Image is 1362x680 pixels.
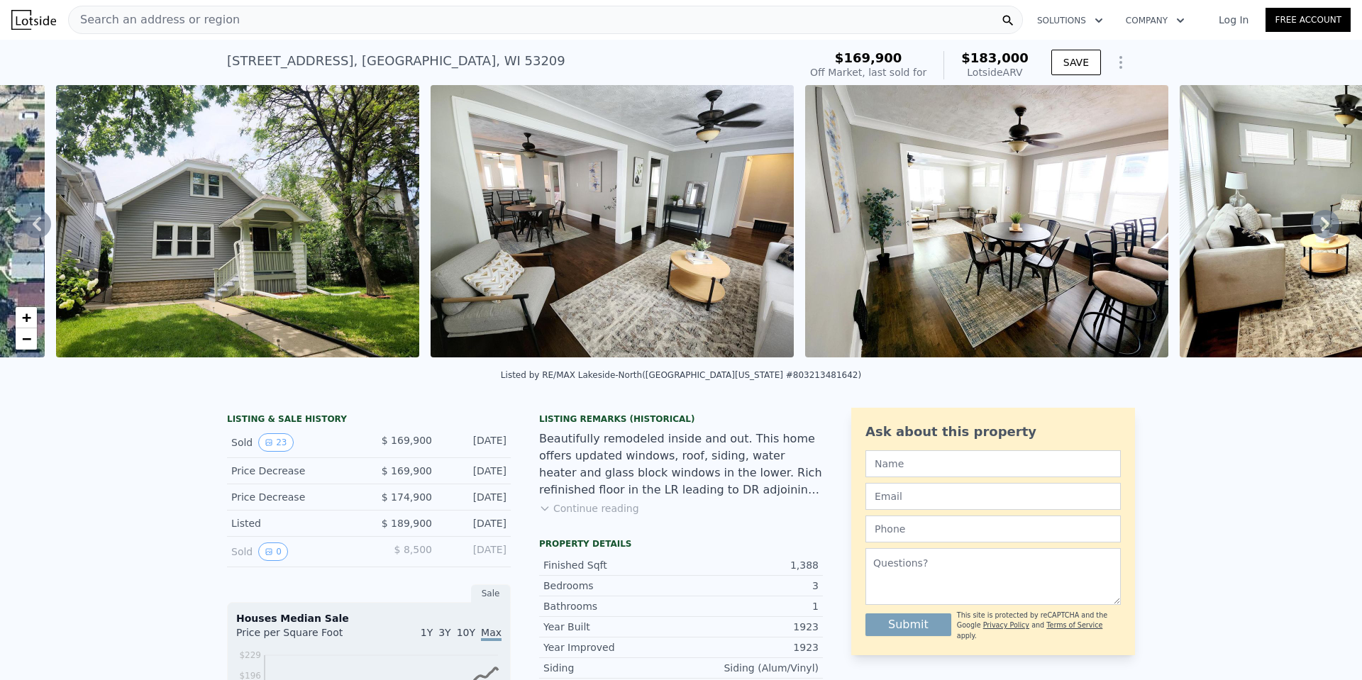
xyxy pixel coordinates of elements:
button: Company [1114,8,1196,33]
div: Bedrooms [543,579,681,593]
span: $ 189,900 [382,518,432,529]
span: $ 169,900 [382,435,432,446]
div: Bathrooms [543,599,681,613]
div: [DATE] [443,516,506,530]
a: Privacy Policy [983,621,1029,629]
span: Search an address or region [69,11,240,28]
input: Email [865,483,1121,510]
span: $ 8,500 [394,544,432,555]
span: $183,000 [961,50,1029,65]
button: Continue reading [539,501,639,515]
div: Ask about this property [865,422,1121,442]
a: Log In [1202,13,1266,27]
div: LISTING & SALE HISTORY [227,413,511,428]
div: [DATE] [443,490,506,504]
div: Sale [471,584,511,603]
img: Lotside [11,10,56,30]
span: $ 174,900 [382,491,432,503]
div: This site is protected by reCAPTCHA and the Google and apply. [957,611,1121,641]
img: Sale: 127385503 Parcel: 101568238 [56,85,419,357]
div: Siding [543,661,681,675]
div: Houses Median Sale [236,611,502,625]
span: $ 169,900 [382,465,432,476]
div: Listed by RE/MAX Lakeside-North ([GEOGRAPHIC_DATA][US_STATE] #803213481642) [501,370,861,380]
tspan: $229 [239,650,261,660]
span: Max [481,627,502,641]
span: − [22,330,31,347]
a: Zoom in [16,307,37,328]
div: 3 [681,579,819,593]
div: Year Built [543,620,681,634]
div: Listed [231,516,358,530]
span: 3Y [438,627,450,638]
a: Zoom out [16,328,37,350]
div: [DATE] [443,433,506,452]
img: Sale: 127385503 Parcel: 101568238 [805,85,1168,357]
div: Sold [231,433,358,452]
button: View historical data [258,542,288,561]
div: Year Improved [543,640,681,654]
button: SAVE [1051,50,1101,75]
span: + [22,308,31,326]
button: Submit [865,613,951,636]
div: Beautifully remodeled inside and out. This home offers updated windows, roof, siding, water heate... [539,430,823,498]
div: [STREET_ADDRESS] , [GEOGRAPHIC_DATA] , WI 53209 [227,51,565,71]
div: Price Decrease [231,464,358,478]
div: Sold [231,542,358,561]
div: Property details [539,538,823,550]
div: 1923 [681,640,819,654]
div: [DATE] [443,464,506,478]
div: Siding (Alum/Vinyl) [681,661,819,675]
div: 1923 [681,620,819,634]
button: Show Options [1107,48,1135,77]
div: Off Market, last sold for [810,65,926,79]
div: Listing Remarks (Historical) [539,413,823,425]
span: 1Y [421,627,433,638]
div: Finished Sqft [543,558,681,572]
a: Free Account [1266,8,1351,32]
button: View historical data [258,433,293,452]
input: Name [865,450,1121,477]
div: Lotside ARV [961,65,1029,79]
div: [DATE] [443,542,506,561]
span: 10Y [457,627,475,638]
span: $169,900 [835,50,902,65]
img: Sale: 127385503 Parcel: 101568238 [431,85,794,357]
input: Phone [865,515,1121,542]
div: 1 [681,599,819,613]
button: Solutions [1026,8,1114,33]
a: Terms of Service [1046,621,1102,629]
div: 1,388 [681,558,819,572]
div: Price per Square Foot [236,625,369,648]
div: Price Decrease [231,490,358,504]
